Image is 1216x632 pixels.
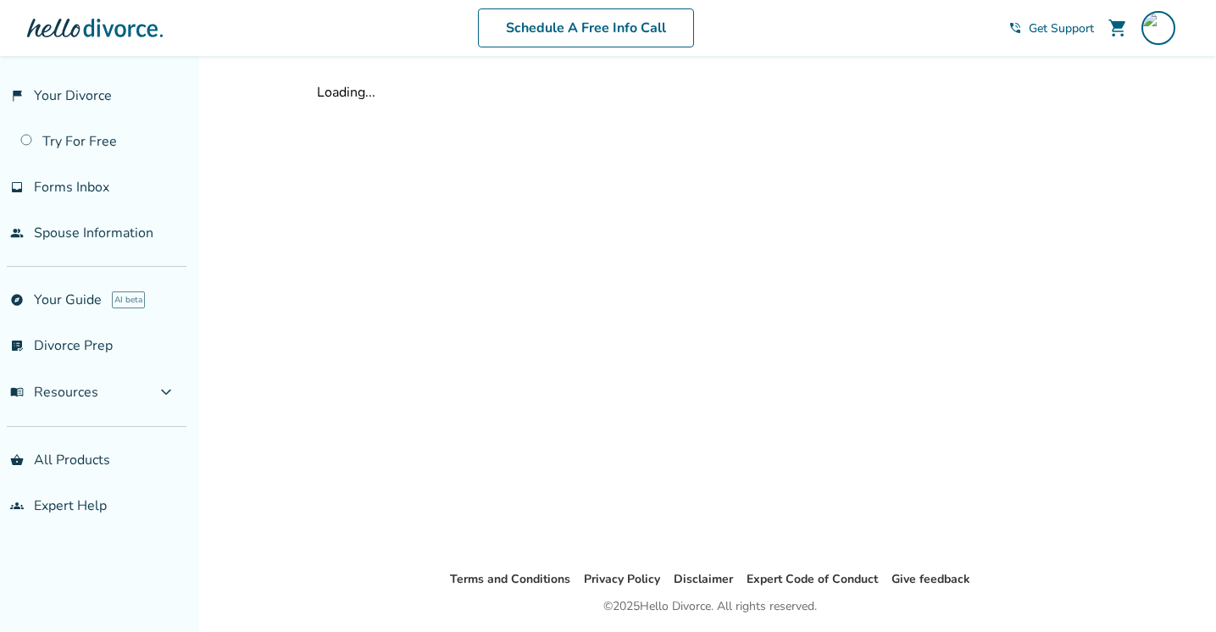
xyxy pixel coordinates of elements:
[34,178,109,197] span: Forms Inbox
[10,339,24,352] span: list_alt_check
[603,596,817,617] div: © 2025 Hello Divorce. All rights reserved.
[450,571,570,587] a: Terms and Conditions
[1029,20,1094,36] span: Get Support
[10,180,24,194] span: inbox
[10,453,24,467] span: shopping_basket
[1108,18,1128,38] span: shopping_cart
[10,89,24,103] span: flag_2
[891,569,970,590] li: Give feedback
[10,499,24,513] span: groups
[1008,21,1022,35] span: phone_in_talk
[584,571,660,587] a: Privacy Policy
[317,83,1103,102] div: Loading...
[747,571,878,587] a: Expert Code of Conduct
[10,383,98,402] span: Resources
[156,382,176,402] span: expand_more
[674,569,733,590] li: Disclaimer
[10,293,24,307] span: explore
[478,8,694,47] a: Schedule A Free Info Call
[112,291,145,308] span: AI beta
[1008,20,1094,36] a: phone_in_talkGet Support
[1141,11,1175,45] img: dorothy.radke@gmail.com
[10,226,24,240] span: people
[10,385,24,399] span: menu_book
